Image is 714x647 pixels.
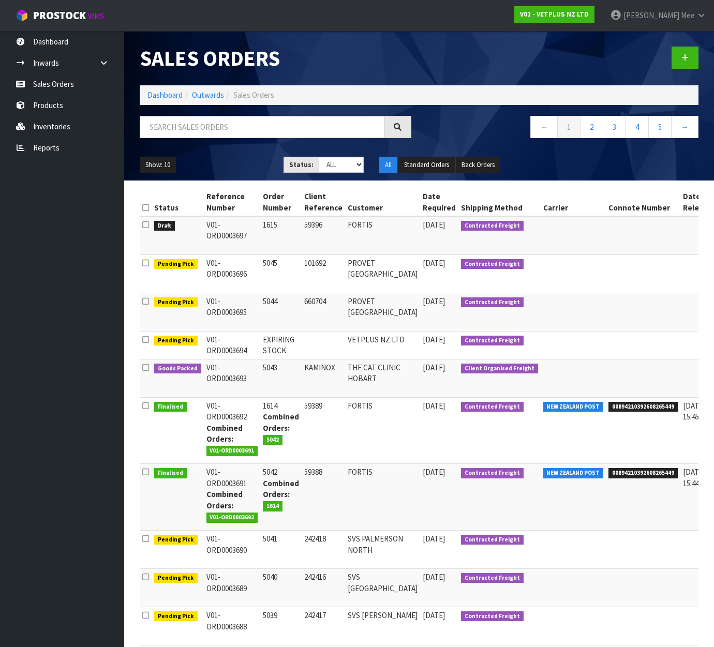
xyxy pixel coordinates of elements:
[423,534,445,544] span: [DATE]
[33,9,86,22] span: ProStock
[423,401,445,411] span: [DATE]
[541,188,606,216] th: Carrier
[263,478,299,499] strong: Combined Orders:
[345,607,420,645] td: SVS [PERSON_NAME]
[260,359,302,397] td: 5043
[345,569,420,607] td: SVS [GEOGRAPHIC_DATA]
[302,607,345,645] td: 242417
[420,188,458,216] th: Date Required
[260,569,302,607] td: 5040
[154,468,187,478] span: Finalised
[204,531,261,569] td: V01-ORD0003690
[204,359,261,397] td: V01-ORD0003693
[461,611,524,622] span: Contracted Freight
[681,10,695,20] span: Mee
[557,116,581,138] a: 1
[461,259,524,269] span: Contracted Freight
[260,464,302,531] td: 5042
[204,293,261,332] td: V01-ORD0003695
[302,255,345,293] td: 101692
[154,535,198,545] span: Pending Pick
[423,335,445,344] span: [DATE]
[461,336,524,346] span: Contracted Freight
[206,423,243,444] strong: Combined Orders:
[423,258,445,268] span: [DATE]
[154,336,198,346] span: Pending Pick
[648,116,672,138] a: 5
[683,467,708,488] span: [DATE] 15:44:00
[398,157,455,173] button: Standard Orders
[233,90,274,100] span: Sales Orders
[345,359,420,397] td: THE CAT CLINIC HOBART
[608,468,678,478] span: 00894210392608265449
[302,293,345,332] td: 660704
[345,293,420,332] td: PROVET [GEOGRAPHIC_DATA]
[345,188,420,216] th: Customer
[461,297,524,308] span: Contracted Freight
[671,116,698,138] a: →
[379,157,397,173] button: All
[345,255,420,293] td: PROVET [GEOGRAPHIC_DATA]
[154,402,187,412] span: Finalised
[192,90,224,100] a: Outwards
[608,402,678,412] span: 00894210392608265449
[302,359,345,397] td: KAMINOX
[260,255,302,293] td: 5045
[461,402,524,412] span: Contracted Freight
[626,116,649,138] a: 4
[260,332,302,359] td: EXPIRING STOCK
[423,296,445,306] span: [DATE]
[302,569,345,607] td: 242416
[580,116,603,138] a: 2
[204,464,261,531] td: V01-ORD0003691
[302,397,345,464] td: 59389
[154,364,201,374] span: Goods Packed
[154,611,198,622] span: Pending Pick
[302,188,345,216] th: Client Reference
[530,116,558,138] a: ←
[345,464,420,531] td: FORTIS
[263,435,282,445] span: 5042
[204,255,261,293] td: V01-ORD0003696
[154,259,198,269] span: Pending Pick
[88,11,104,21] small: WMS
[423,467,445,477] span: [DATE]
[683,401,708,422] span: [DATE] 15:45:00
[154,297,198,308] span: Pending Pick
[16,9,28,22] img: cube-alt.png
[345,531,420,569] td: SVS PALMERSON NORTH
[543,468,604,478] span: NEW ZEALAND POST
[204,216,261,255] td: V01-ORD0003697
[302,464,345,531] td: 59388
[456,157,500,173] button: Back Orders
[152,188,204,216] th: Status
[623,10,679,20] span: [PERSON_NAME]
[302,216,345,255] td: 59396
[345,332,420,359] td: VETPLUS NZ LTD
[543,402,604,412] span: NEW ZEALAND POST
[345,216,420,255] td: FORTIS
[423,610,445,620] span: [DATE]
[154,221,175,231] span: Draft
[458,188,541,216] th: Shipping Method
[423,363,445,372] span: [DATE]
[263,412,299,432] strong: Combined Orders:
[204,397,261,464] td: V01-ORD0003692
[147,90,183,100] a: Dashboard
[206,513,258,523] span: V01-ORD0003692
[461,221,524,231] span: Contracted Freight
[204,569,261,607] td: V01-ORD0003689
[260,531,302,569] td: 5041
[263,501,282,511] span: 1614
[260,188,302,216] th: Order Number
[260,293,302,332] td: 5044
[206,489,243,510] strong: Combined Orders:
[260,397,302,464] td: 1614
[260,607,302,645] td: 5039
[461,573,524,583] span: Contracted Freight
[154,573,198,583] span: Pending Pick
[260,216,302,255] td: 1615
[427,116,698,141] nav: Page navigation
[461,535,524,545] span: Contracted Freight
[204,607,261,645] td: V01-ORD0003688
